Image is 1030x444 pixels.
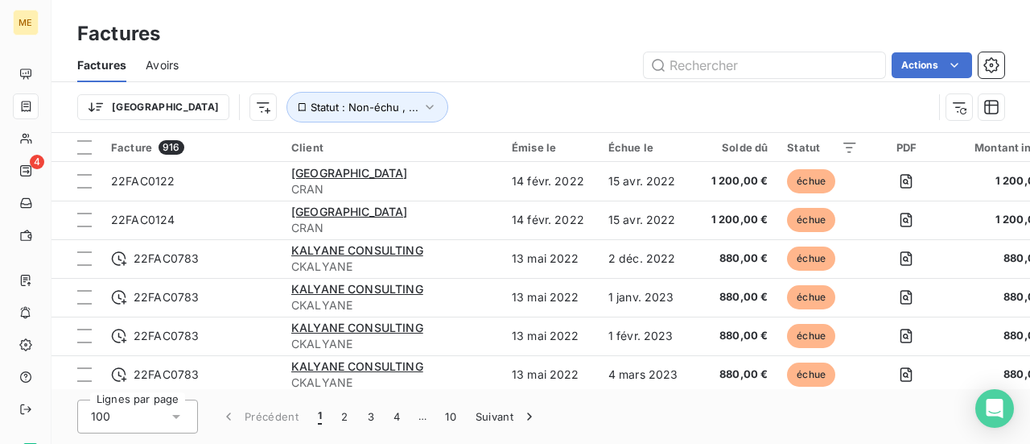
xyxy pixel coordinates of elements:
button: Statut : Non-échu , ... [286,92,448,122]
div: Client [291,141,492,154]
span: 22FAC0122 [111,174,175,188]
button: Suivant [466,400,547,434]
span: Statut : Non-échu , ... [311,101,418,114]
span: 22FAC0783 [134,251,199,267]
span: KALYANE CONSULTING [291,282,423,296]
td: 2 déc. 2022 [599,239,695,278]
span: 880,00 € [705,328,768,344]
div: Open Intercom Messenger [975,389,1014,428]
button: 2 [332,400,357,434]
span: 4 [30,155,44,169]
button: 3 [358,400,384,434]
div: Solde dû [705,141,768,154]
span: échue [787,324,835,348]
span: 22FAC0783 [134,367,199,383]
div: Statut [787,141,857,154]
span: 22FAC0783 [134,328,199,344]
td: 13 mai 2022 [502,239,599,278]
span: CRAN [291,220,492,236]
input: Rechercher [644,52,885,78]
span: Factures [77,57,126,73]
button: 1 [308,400,332,434]
span: 916 [159,140,183,155]
span: CKALYANE [291,375,492,391]
span: [GEOGRAPHIC_DATA] [291,205,408,218]
span: 880,00 € [705,251,768,267]
span: … [410,404,435,429]
td: 14 févr. 2022 [502,162,599,201]
span: 1 200,00 € [705,212,768,228]
span: échue [787,285,835,309]
div: ME [13,10,39,35]
span: 1 [318,409,322,425]
button: 4 [384,400,410,434]
span: échue [787,363,835,387]
button: [GEOGRAPHIC_DATA] [77,94,229,120]
span: CKALYANE [291,336,492,352]
button: 10 [435,400,466,434]
span: échue [787,247,835,271]
div: PDF [877,141,936,154]
div: Échue le [608,141,686,154]
span: 22FAC0124 [111,213,175,226]
td: 1 janv. 2023 [599,278,695,317]
span: 880,00 € [705,289,768,305]
span: Facture [111,141,152,154]
button: Précédent [211,400,308,434]
h3: Factures [77,19,160,48]
span: échue [787,208,835,232]
span: CKALYANE [291,297,492,313]
td: 4 mars 2023 [599,355,695,394]
span: CRAN [291,181,492,197]
td: 1 févr. 2023 [599,317,695,355]
span: échue [787,169,835,193]
span: KALYANE CONSULTING [291,243,423,257]
td: 13 mai 2022 [502,317,599,355]
td: 13 mai 2022 [502,355,599,394]
span: 100 [91,409,110,425]
td: 13 mai 2022 [502,278,599,317]
span: KALYANE CONSULTING [291,321,423,334]
span: 22FAC0783 [134,289,199,305]
span: 1 200,00 € [705,173,768,189]
button: Actions [892,52,972,78]
span: CKALYANE [291,259,492,275]
td: 14 févr. 2022 [502,201,599,239]
td: 15 avr. 2022 [599,201,695,239]
span: [GEOGRAPHIC_DATA] [291,166,408,180]
span: Avoirs [146,57,179,73]
span: KALYANE CONSULTING [291,359,423,373]
div: Émise le [512,141,589,154]
span: 880,00 € [705,367,768,383]
td: 15 avr. 2022 [599,162,695,201]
